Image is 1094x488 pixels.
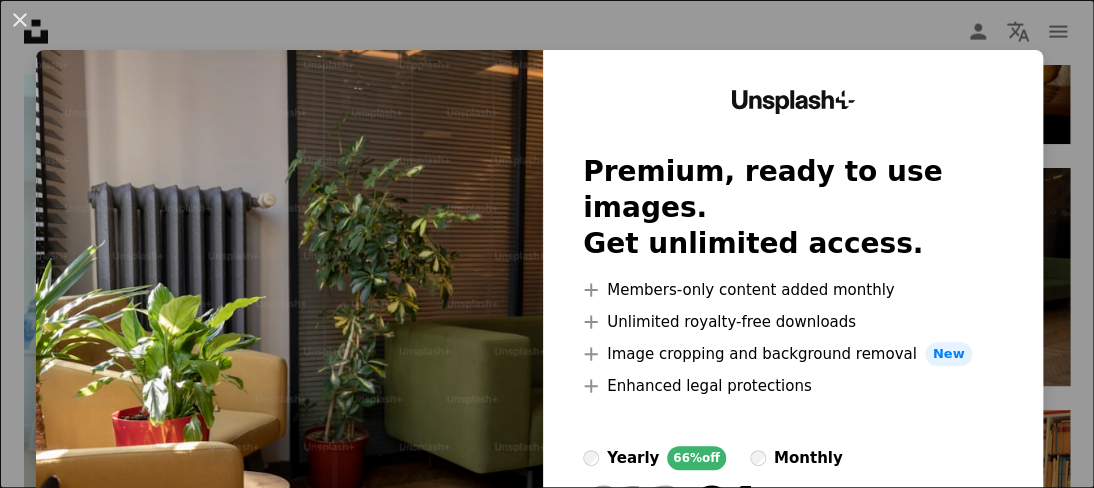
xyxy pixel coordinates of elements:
[774,446,843,470] div: monthly
[583,278,1003,302] li: Members-only content added monthly
[667,446,726,470] div: 66% off
[583,342,1003,366] li: Image cropping and background removal
[925,342,973,366] span: New
[607,446,659,470] div: yearly
[583,310,1003,334] li: Unlimited royalty-free downloads
[583,450,599,466] input: yearly66%off
[583,154,1003,262] h2: Premium, ready to use images. Get unlimited access.
[583,374,1003,398] li: Enhanced legal protections
[750,450,766,466] input: monthly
